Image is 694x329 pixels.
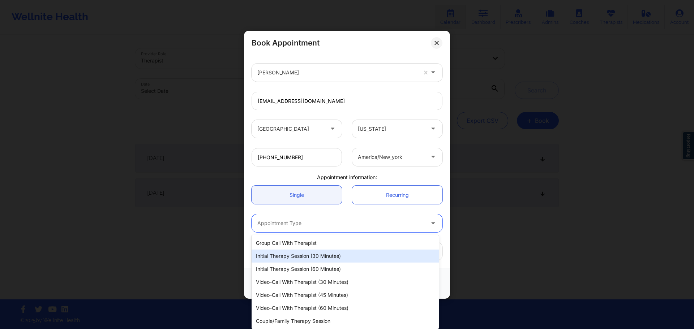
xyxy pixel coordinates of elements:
div: [US_STATE] [358,120,424,138]
div: Video-Call with Therapist (45 minutes) [252,289,439,302]
div: Appointment information: [247,173,447,181]
a: Recurring [352,186,442,204]
a: Single [252,186,342,204]
div: [GEOGRAPHIC_DATA] [257,120,324,138]
div: Initial Therapy Session (30 minutes) [252,250,439,263]
div: Couple/Family Therapy Session [252,315,439,328]
h2: Book Appointment [252,38,320,48]
div: Video-Call with Therapist (60 minutes) [252,302,439,315]
div: [PERSON_NAME] [257,63,417,81]
div: Group Call with Therapist [252,237,439,250]
div: america/new_york [358,148,424,166]
input: Patient's Email [252,91,442,110]
div: Initial Therapy Session (60 minutes) [252,263,439,276]
input: Patient's Phone Number [252,148,342,166]
div: Video-Call with Therapist (30 minutes) [252,276,439,289]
